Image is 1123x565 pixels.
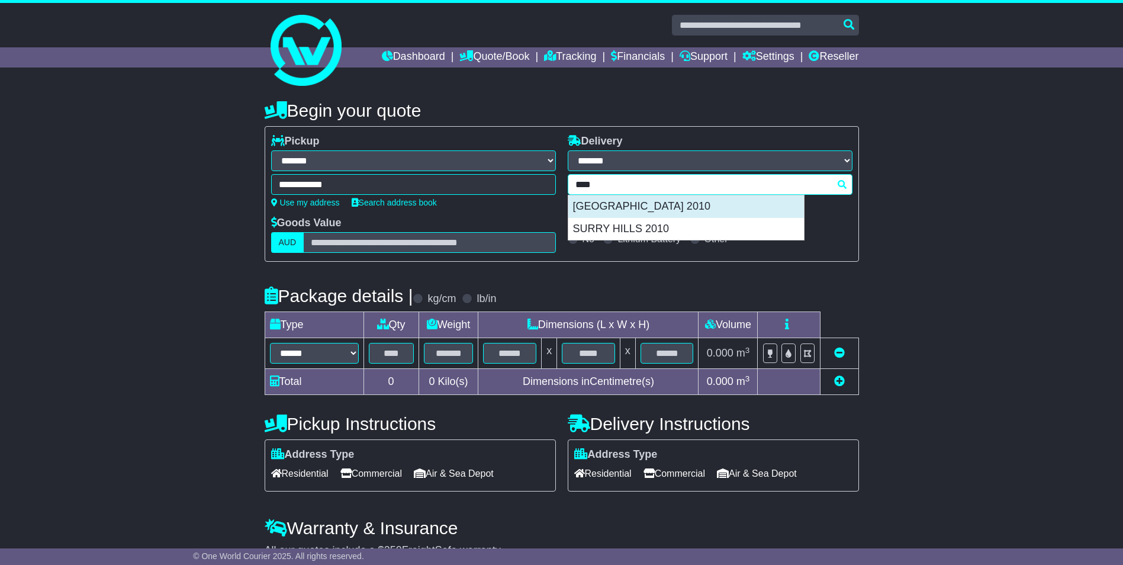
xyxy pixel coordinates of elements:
[680,47,728,68] a: Support
[459,47,529,68] a: Quote/Book
[568,135,623,148] label: Delivery
[834,375,845,387] a: Add new item
[271,448,355,461] label: Address Type
[568,174,852,195] typeahead: Please provide city
[568,195,804,218] div: [GEOGRAPHIC_DATA] 2010
[736,347,750,359] span: m
[265,286,413,306] h4: Package details |
[414,464,494,483] span: Air & Sea Depot
[620,338,635,369] td: x
[542,338,557,369] td: x
[574,448,658,461] label: Address Type
[271,135,320,148] label: Pickup
[271,232,304,253] label: AUD
[265,312,363,338] td: Type
[478,369,699,395] td: Dimensions in Centimetre(s)
[745,374,750,383] sup: 3
[419,312,478,338] td: Weight
[736,375,750,387] span: m
[363,312,419,338] td: Qty
[271,217,342,230] label: Goods Value
[382,47,445,68] a: Dashboard
[265,414,556,434] h4: Pickup Instructions
[478,312,699,338] td: Dimensions (L x W x H)
[265,101,859,120] h4: Begin your quote
[809,47,858,68] a: Reseller
[265,544,859,557] div: All our quotes include a $ FreightSafe warranty.
[574,464,632,483] span: Residential
[271,198,340,207] a: Use my address
[265,369,363,395] td: Total
[707,347,733,359] span: 0.000
[568,414,859,434] h4: Delivery Instructions
[419,369,478,395] td: Kilo(s)
[477,293,496,306] label: lb/in
[834,347,845,359] a: Remove this item
[745,346,750,355] sup: 3
[568,218,804,240] div: SURRY HILLS 2010
[363,369,419,395] td: 0
[265,518,859,538] h4: Warranty & Insurance
[699,312,758,338] td: Volume
[352,198,437,207] a: Search address book
[544,47,596,68] a: Tracking
[742,47,794,68] a: Settings
[717,464,797,483] span: Air & Sea Depot
[611,47,665,68] a: Financials
[384,544,402,556] span: 250
[429,375,435,387] span: 0
[707,375,733,387] span: 0.000
[271,464,329,483] span: Residential
[643,464,705,483] span: Commercial
[193,551,364,561] span: © One World Courier 2025. All rights reserved.
[340,464,402,483] span: Commercial
[427,293,456,306] label: kg/cm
